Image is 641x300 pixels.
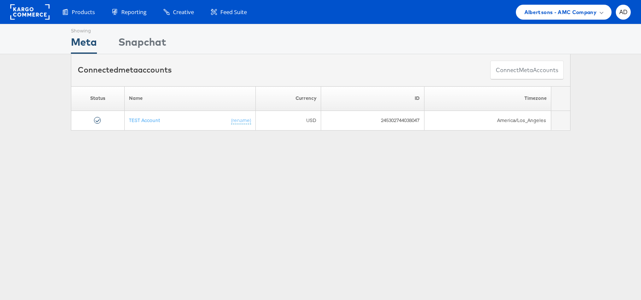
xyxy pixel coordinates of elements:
[255,86,321,111] th: Currency
[320,111,424,130] td: 245302744038047
[220,8,247,16] span: Feed Suite
[173,8,194,16] span: Creative
[118,35,166,54] div: Snapchat
[424,86,551,111] th: Timezone
[71,35,97,54] div: Meta
[72,8,95,16] span: Products
[519,66,533,74] span: meta
[118,65,138,75] span: meta
[121,8,146,16] span: Reporting
[490,61,564,80] button: ConnectmetaAccounts
[619,9,628,15] span: AD
[129,117,160,123] a: TEST Account
[71,24,97,35] div: Showing
[71,86,124,111] th: Status
[124,86,255,111] th: Name
[424,111,551,130] td: America/Los_Angeles
[231,117,251,124] a: (rename)
[320,86,424,111] th: ID
[524,8,597,17] span: Albertsons - AMC Company
[255,111,321,130] td: USD
[78,64,172,76] div: Connected accounts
